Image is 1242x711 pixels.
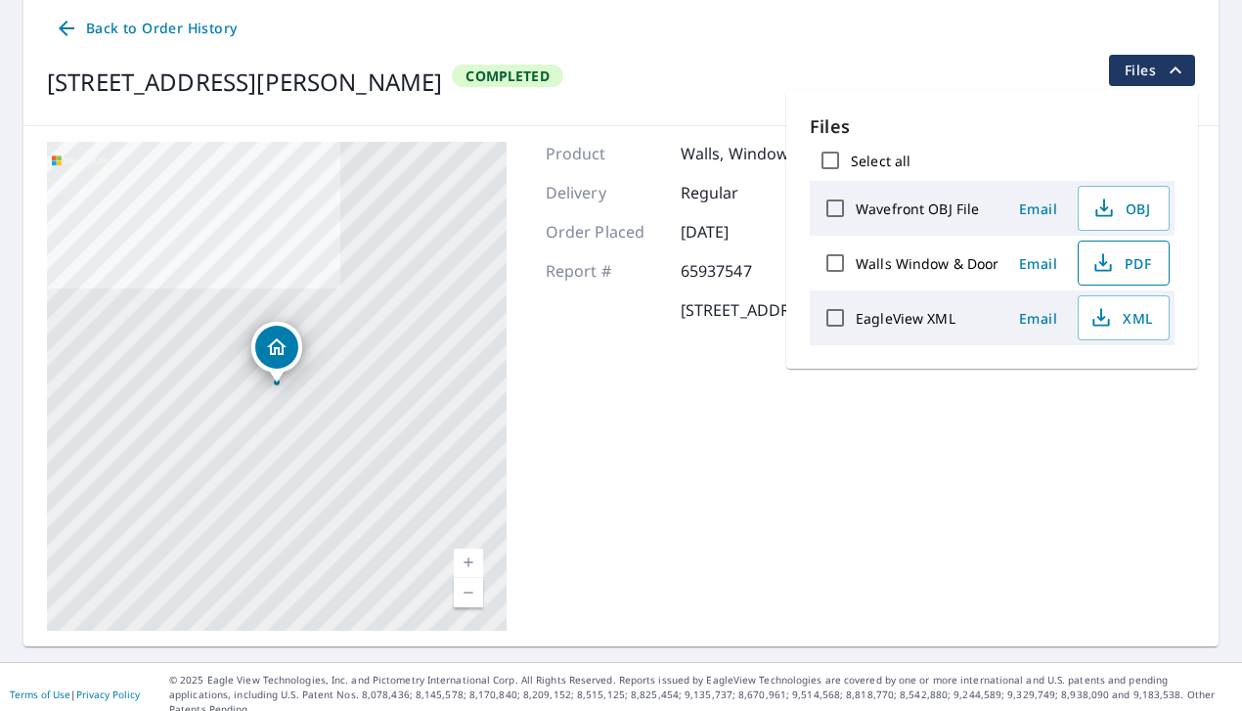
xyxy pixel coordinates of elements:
p: [STREET_ADDRESS][PERSON_NAME] [681,298,948,322]
button: PDF [1078,241,1170,286]
p: Delivery [546,181,663,204]
a: Privacy Policy [76,688,140,701]
p: Regular [681,181,798,204]
button: XML [1078,295,1170,340]
span: Files [1125,59,1187,82]
p: Product [546,142,663,165]
button: filesDropdownBtn-65937547 [1108,55,1195,86]
a: Current Level 17, Zoom Out [454,578,483,607]
label: Wavefront OBJ File [856,200,979,218]
p: Report # [546,259,663,283]
label: Select all [851,152,910,170]
span: PDF [1090,251,1153,275]
span: Email [1015,254,1062,273]
span: OBJ [1090,197,1153,220]
button: Email [1007,194,1070,224]
a: Terms of Use [10,688,70,701]
label: EagleView XML [856,309,955,328]
span: Email [1015,309,1062,328]
p: 65937547 [681,259,798,283]
span: Completed [454,67,560,85]
button: Email [1007,248,1070,279]
p: Order Placed [546,220,663,244]
p: Files [810,113,1175,140]
a: Back to Order History [47,11,244,47]
span: XML [1090,306,1153,330]
div: [STREET_ADDRESS][PERSON_NAME] [47,65,442,100]
a: Current Level 17, Zoom In [454,549,483,578]
span: Back to Order History [55,17,237,41]
p: | [10,689,140,700]
span: Email [1015,200,1062,218]
button: Email [1007,303,1070,333]
div: Dropped pin, building 1, Residential property, 648 Campion Ct Evansville, WI 53536 [251,322,302,382]
button: OBJ [1078,186,1170,231]
label: Walls Window & Door [856,254,999,273]
p: [DATE] [681,220,798,244]
p: Walls, Windows & Doors [681,142,865,165]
